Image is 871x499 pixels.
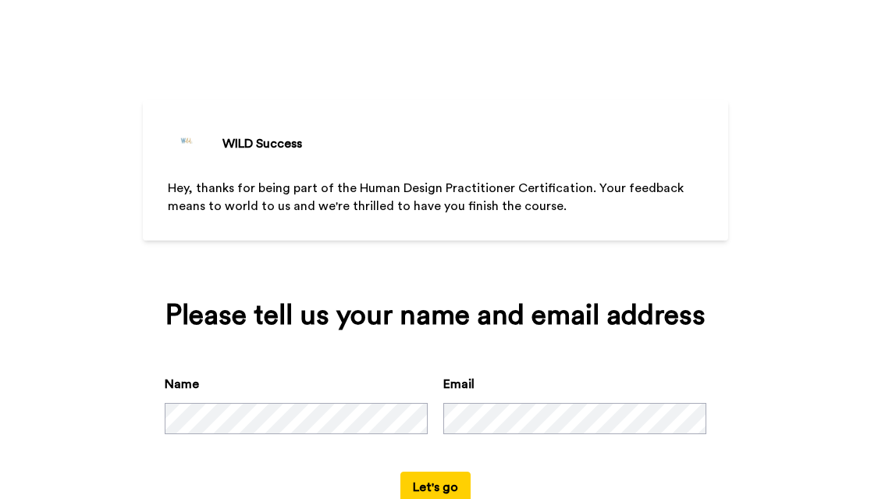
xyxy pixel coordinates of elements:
[222,134,302,153] div: WILD Success
[165,300,706,331] div: Please tell us your name and email address
[168,182,687,212] span: Hey, thanks for being part of the Human Design Practitioner Certification. Your feedback means to...
[165,375,199,394] label: Name
[443,375,475,394] label: Email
